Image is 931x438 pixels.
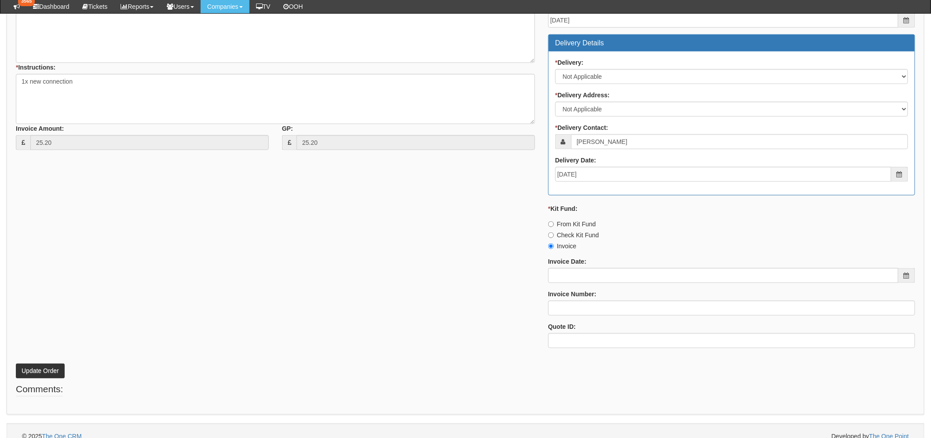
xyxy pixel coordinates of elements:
label: Invoice Amount: [16,124,64,133]
label: Instructions: [16,63,55,72]
label: Delivery Date: [555,156,596,165]
input: Invoice [548,243,554,249]
label: Invoice Number: [548,290,597,298]
input: Check Kit Fund [548,232,554,238]
legend: Comments: [16,383,63,397]
label: Delivery: [555,58,584,67]
label: Invoice Date: [548,257,586,266]
label: Check Kit Fund [548,231,599,239]
textarea: 1x new connection [16,74,535,124]
input: From Kit Fund [548,221,554,227]
h3: Delivery Details [555,39,908,47]
label: From Kit Fund [548,220,596,228]
label: GP: [282,124,293,133]
label: Invoice [548,242,576,250]
label: Delivery Address: [555,91,610,99]
label: Kit Fund: [548,204,578,213]
button: Update Order [16,364,65,379]
label: Quote ID: [548,322,576,331]
label: Delivery Contact: [555,123,608,132]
